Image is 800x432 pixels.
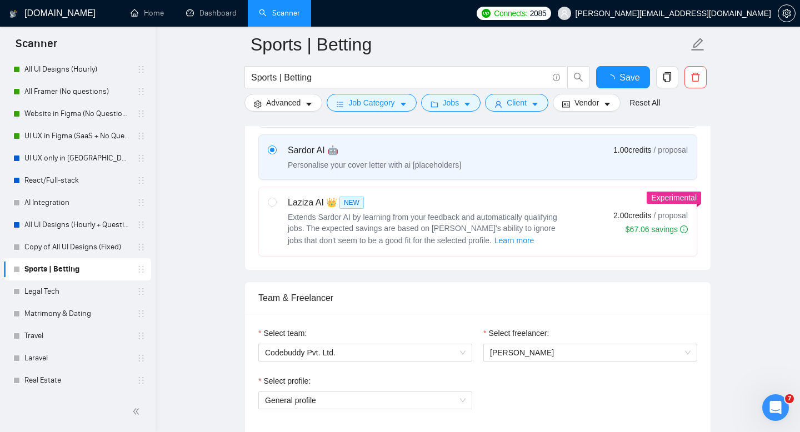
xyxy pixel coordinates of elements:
button: search [567,66,589,88]
button: idcardVendorcaret-down [553,94,621,112]
button: Laziza AI NEWExtends Sardor AI by learning from your feedback and automatically qualifying jobs. ... [494,234,535,247]
a: searchScanner [259,8,300,18]
span: General profile [265,392,466,409]
span: 2085 [530,7,547,19]
span: idcard [562,100,570,108]
span: delete [685,72,706,82]
span: Vendor [574,97,599,109]
button: settingAdvancedcaret-down [244,94,322,112]
a: All UI Designs (Hourly + Questions) [24,214,130,236]
div: Team & Freelancer [258,282,697,314]
span: holder [137,220,146,229]
label: Select freelancer: [483,327,549,339]
span: 7 [785,394,794,403]
img: logo [9,5,17,23]
span: [PERSON_NAME] [490,348,554,357]
input: Search Freelance Jobs... [251,71,548,84]
span: user [494,100,502,108]
span: Save [619,71,639,84]
div: Personalise your cover letter with ai [placeholders] [288,159,461,170]
span: caret-down [305,100,313,108]
button: delete [684,66,707,88]
label: Select team: [258,327,307,339]
span: / proposal [654,210,688,221]
iframe: Intercom live chat [762,394,789,421]
a: Travel [24,325,130,347]
span: Job Category [348,97,394,109]
span: NEW [339,197,364,209]
span: edit [691,37,705,52]
a: Real Estate [24,369,130,391]
span: Extends Sardor AI by learning from your feedback and automatically qualifying jobs. The expected ... [288,213,557,245]
span: holder [137,309,146,318]
a: setting [778,9,796,18]
span: caret-down [531,100,539,108]
span: user [561,9,568,17]
span: holder [137,243,146,252]
span: Advanced [266,97,301,109]
span: setting [254,100,262,108]
span: bars [336,100,344,108]
div: Sardor AI 🤖 [288,144,461,157]
span: double-left [132,406,143,417]
button: barsJob Categorycaret-down [327,94,416,112]
span: holder [137,154,146,163]
a: Sports | Betting [24,258,130,280]
span: folder [431,100,438,108]
a: Reset All [629,97,660,109]
button: copy [656,66,678,88]
span: 2.00 credits [613,209,651,222]
button: folderJobscaret-down [421,94,481,112]
button: userClientcaret-down [485,94,548,112]
span: caret-down [603,100,611,108]
span: holder [137,198,146,207]
span: Scanner [7,36,66,59]
span: holder [137,109,146,118]
span: 👑 [326,196,337,209]
a: Laravel [24,347,130,369]
span: search [568,72,589,82]
a: Website in Figma (No Questions) [24,103,130,125]
a: UI UX only in [GEOGRAPHIC_DATA] [24,147,130,169]
a: React/Full-stack [24,169,130,192]
a: dashboardDashboard [186,8,237,18]
a: Matrimony & Dating [24,303,130,325]
a: All Framer (No questions) [24,81,130,103]
span: info-circle [680,225,688,233]
span: holder [137,176,146,185]
span: info-circle [553,74,560,81]
span: Learn more [494,234,534,247]
span: Client [507,97,527,109]
span: holder [137,354,146,363]
span: caret-down [399,100,407,108]
span: caret-down [463,100,471,108]
a: UI UX in Figma (SaaS + No Questions) [24,125,130,147]
a: Legal Tech [24,280,130,303]
span: Codebuddy Pvt. Ltd. [265,344,466,361]
input: Scanner name... [251,31,688,58]
span: holder [137,376,146,385]
span: Experimental [651,193,697,202]
span: holder [137,65,146,74]
span: loading [606,74,619,83]
span: / proposal [654,144,688,155]
span: copy [657,72,678,82]
span: holder [137,287,146,296]
button: Save [596,66,650,88]
span: holder [137,132,146,140]
img: upwork-logo.png [482,9,491,18]
a: AI Integration [24,192,130,214]
a: homeHome [131,8,164,18]
span: Select profile: [263,375,311,387]
span: holder [137,265,146,274]
div: Laziza AI [288,196,566,209]
span: holder [137,331,146,340]
span: 1.00 credits [613,144,651,156]
a: All UI Designs (Hourly) [24,58,130,81]
span: Jobs [443,97,459,109]
span: holder [137,87,146,96]
span: Connects: [494,7,527,19]
button: setting [778,4,796,22]
div: $67.06 savings [626,224,688,235]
